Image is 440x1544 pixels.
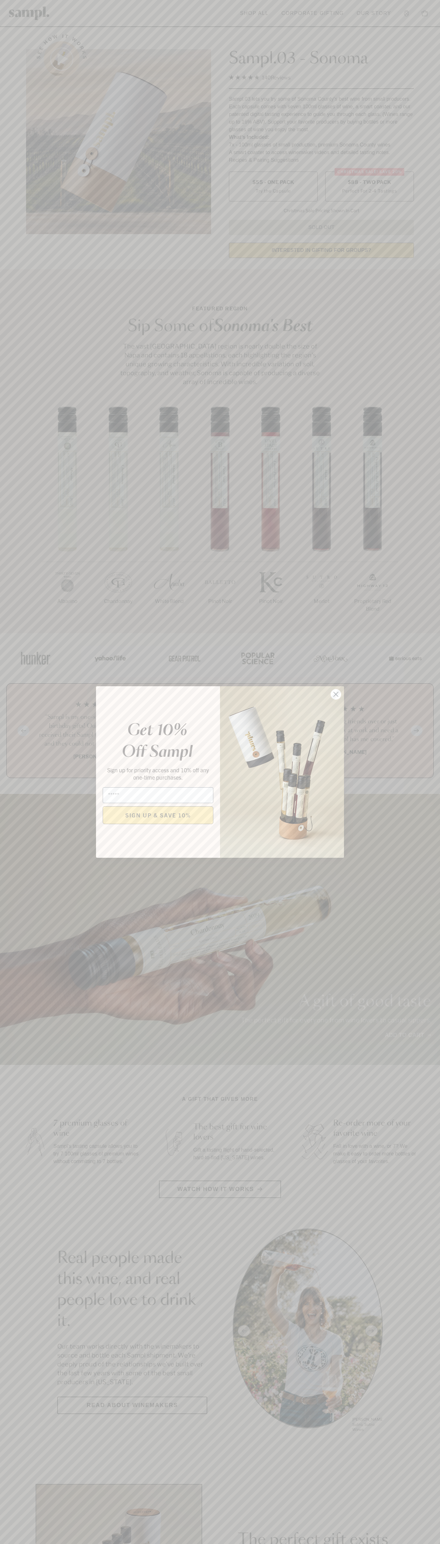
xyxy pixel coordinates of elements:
[107,766,209,781] span: Sign up for priority access and 10% off any one-time purchases.
[220,686,344,858] img: 96933287-25a1-481a-a6d8-4dd623390dc6.png
[122,723,193,760] em: Get 10% Off Sampl
[330,689,341,700] button: Close dialog
[103,806,213,824] button: SIGN UP & SAVE 10%
[103,787,213,803] input: Email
